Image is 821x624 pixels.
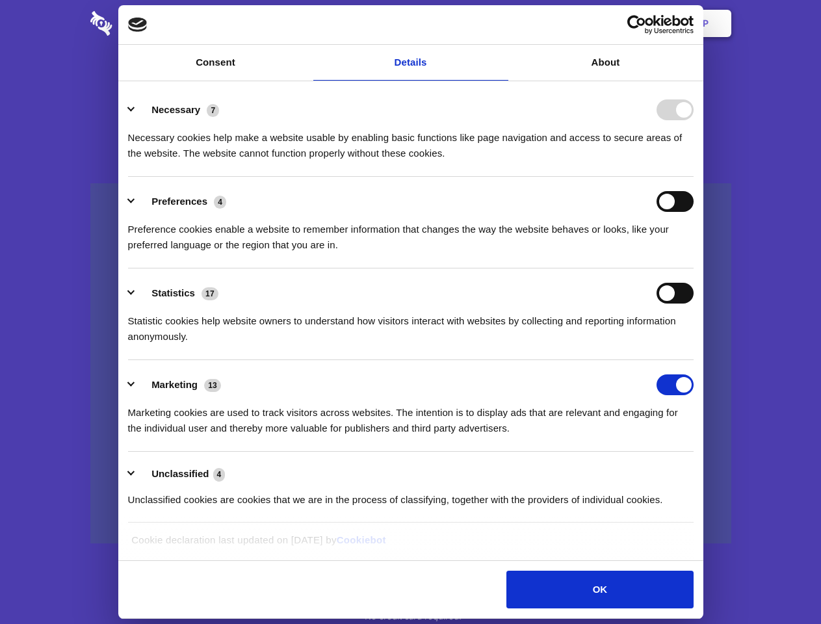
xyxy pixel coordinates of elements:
button: Statistics (17) [128,283,227,304]
h1: Eliminate Slack Data Loss. [90,58,731,105]
a: Pricing [382,3,438,44]
button: Necessary (7) [128,99,228,120]
div: Preference cookies enable a website to remember information that changes the way the website beha... [128,212,694,253]
label: Necessary [151,104,200,115]
div: Statistic cookies help website owners to understand how visitors interact with websites by collec... [128,304,694,344]
span: 17 [202,287,218,300]
a: About [508,45,703,81]
label: Preferences [151,196,207,207]
div: Necessary cookies help make a website usable by enabling basic functions like page navigation and... [128,120,694,161]
div: Cookie declaration last updated on [DATE] by [122,532,699,558]
label: Marketing [151,379,198,390]
span: 4 [213,468,226,481]
img: logo-wordmark-white-trans-d4663122ce5f474addd5e946df7df03e33cb6a1c49d2221995e7729f52c070b2.svg [90,11,202,36]
label: Statistics [151,287,195,298]
a: Wistia video thumbnail [90,183,731,544]
button: Preferences (4) [128,191,235,212]
iframe: Drift Widget Chat Controller [756,559,805,608]
img: logo [128,18,148,32]
a: Login [590,3,646,44]
button: Marketing (13) [128,374,229,395]
button: OK [506,571,693,608]
a: Usercentrics Cookiebot - opens in a new window [580,15,694,34]
span: 13 [204,379,221,392]
h4: Auto-redaction of sensitive data, encrypted data sharing and self-destructing private chats. Shar... [90,118,731,161]
span: 7 [207,104,219,117]
a: Details [313,45,508,81]
div: Unclassified cookies are cookies that we are in the process of classifying, together with the pro... [128,482,694,508]
span: 4 [214,196,226,209]
a: Cookiebot [337,534,386,545]
button: Unclassified (4) [128,466,233,482]
div: Marketing cookies are used to track visitors across websites. The intention is to display ads tha... [128,395,694,436]
a: Contact [527,3,587,44]
a: Consent [118,45,313,81]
